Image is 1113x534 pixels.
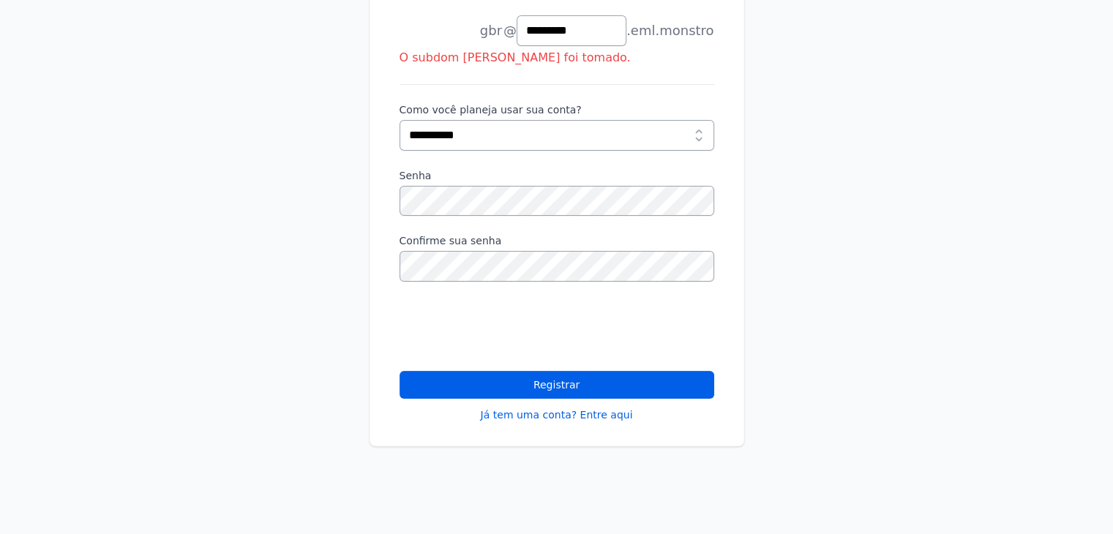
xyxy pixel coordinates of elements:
font: O subdom [PERSON_NAME] foi tomado. [400,50,631,64]
font: .eml.monstro [626,23,713,38]
iframe: reCAPTCHA [400,299,622,356]
font: Senha [400,170,432,181]
font: Já tem uma conta? Entre aqui [481,409,633,421]
a: Já tem uma conta? Entre aqui [481,407,633,422]
font: Como você planeja usar sua conta? [400,104,582,116]
font: @ [503,23,517,38]
font: Registrar [533,379,580,391]
button: Registrar [400,371,714,399]
font: gbr [480,23,502,38]
font: Confirme sua senha [400,235,502,247]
